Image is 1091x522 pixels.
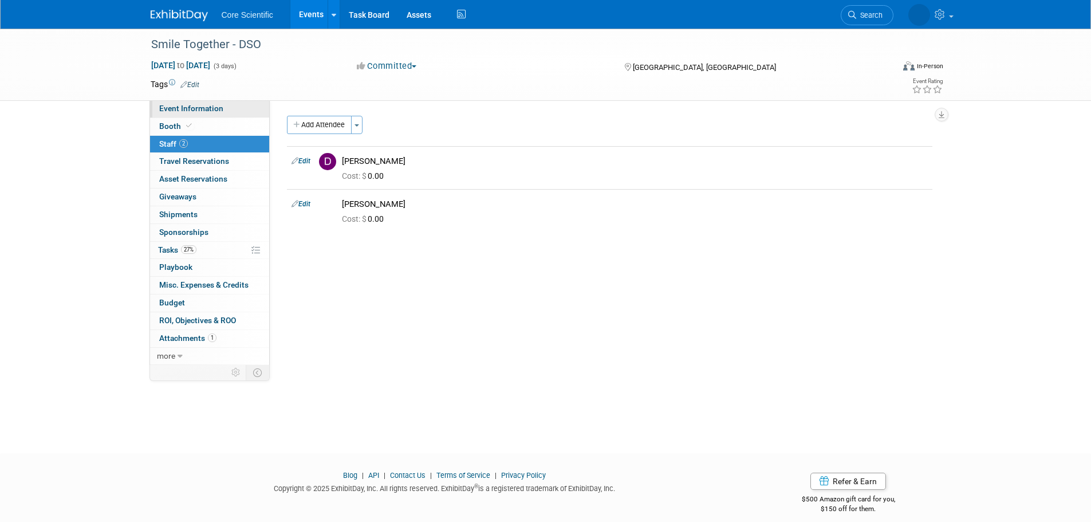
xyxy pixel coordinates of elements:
span: Sponsorships [159,227,208,237]
a: Edit [292,200,310,208]
span: | [359,471,367,480]
div: Event Rating [912,79,943,84]
td: Personalize Event Tab Strip [226,365,246,380]
div: Event Format [826,60,944,77]
a: API [368,471,379,480]
span: [DATE] [DATE] [151,60,211,70]
span: 0.00 [342,171,388,180]
span: to [175,61,186,70]
div: $150 off for them. [756,504,941,514]
a: Giveaways [150,189,269,206]
td: Toggle Event Tabs [246,365,269,380]
span: 2 [179,139,188,148]
a: Search [841,5,893,25]
span: more [157,351,175,360]
sup: ® [474,483,478,489]
button: Committed [353,60,421,72]
span: Tasks [158,245,196,254]
td: Tags [151,79,199,90]
span: (3 days) [212,62,237,70]
img: D.jpg [319,153,336,170]
div: Copyright © 2025 ExhibitDay, Inc. All rights reserved. ExhibitDay is a registered trademark of Ex... [151,481,739,494]
a: Budget [150,295,269,312]
span: Core Scientific [222,10,273,19]
span: | [381,471,388,480]
span: Attachments [159,333,216,343]
img: Format-Inperson.png [903,61,915,70]
span: Budget [159,298,185,307]
div: [PERSON_NAME] [342,199,928,210]
span: | [492,471,499,480]
span: Shipments [159,210,198,219]
div: $500 Amazon gift card for you, [756,487,941,513]
a: Shipments [150,206,269,223]
span: Event Information [159,104,223,113]
a: Travel Reservations [150,153,269,170]
a: Event Information [150,100,269,117]
span: 1 [208,333,216,342]
a: more [150,348,269,365]
img: Alyona Yurchenko [908,4,930,26]
span: ROI, Objectives & ROO [159,316,236,325]
button: Add Attendee [287,116,352,134]
a: Playbook [150,259,269,276]
span: Staff [159,139,188,148]
span: 0.00 [342,214,388,223]
span: Cost: $ [342,214,368,223]
img: ExhibitDay [151,10,208,21]
span: Cost: $ [342,171,368,180]
span: Booth [159,121,194,131]
div: Smile Together - DSO [147,34,876,55]
span: Travel Reservations [159,156,229,166]
i: Booth reservation complete [186,123,192,129]
div: In-Person [916,62,943,70]
a: Contact Us [390,471,426,480]
a: Tasks27% [150,242,269,259]
div: [PERSON_NAME] [342,156,928,167]
a: Misc. Expenses & Credits [150,277,269,294]
a: Terms of Service [436,471,490,480]
a: Attachments1 [150,330,269,347]
span: | [427,471,435,480]
span: Playbook [159,262,192,272]
span: [GEOGRAPHIC_DATA], [GEOGRAPHIC_DATA] [633,63,776,72]
a: Staff2 [150,136,269,153]
a: Edit [180,81,199,89]
a: Asset Reservations [150,171,269,188]
a: Sponsorships [150,224,269,241]
a: Booth [150,118,269,135]
a: Refer & Earn [810,473,886,490]
a: ROI, Objectives & ROO [150,312,269,329]
span: 27% [181,245,196,254]
a: Edit [292,157,310,165]
a: Privacy Policy [501,471,546,480]
span: Giveaways [159,192,196,201]
span: Search [856,11,883,19]
span: Misc. Expenses & Credits [159,280,249,289]
a: Blog [343,471,357,480]
span: Asset Reservations [159,174,227,183]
